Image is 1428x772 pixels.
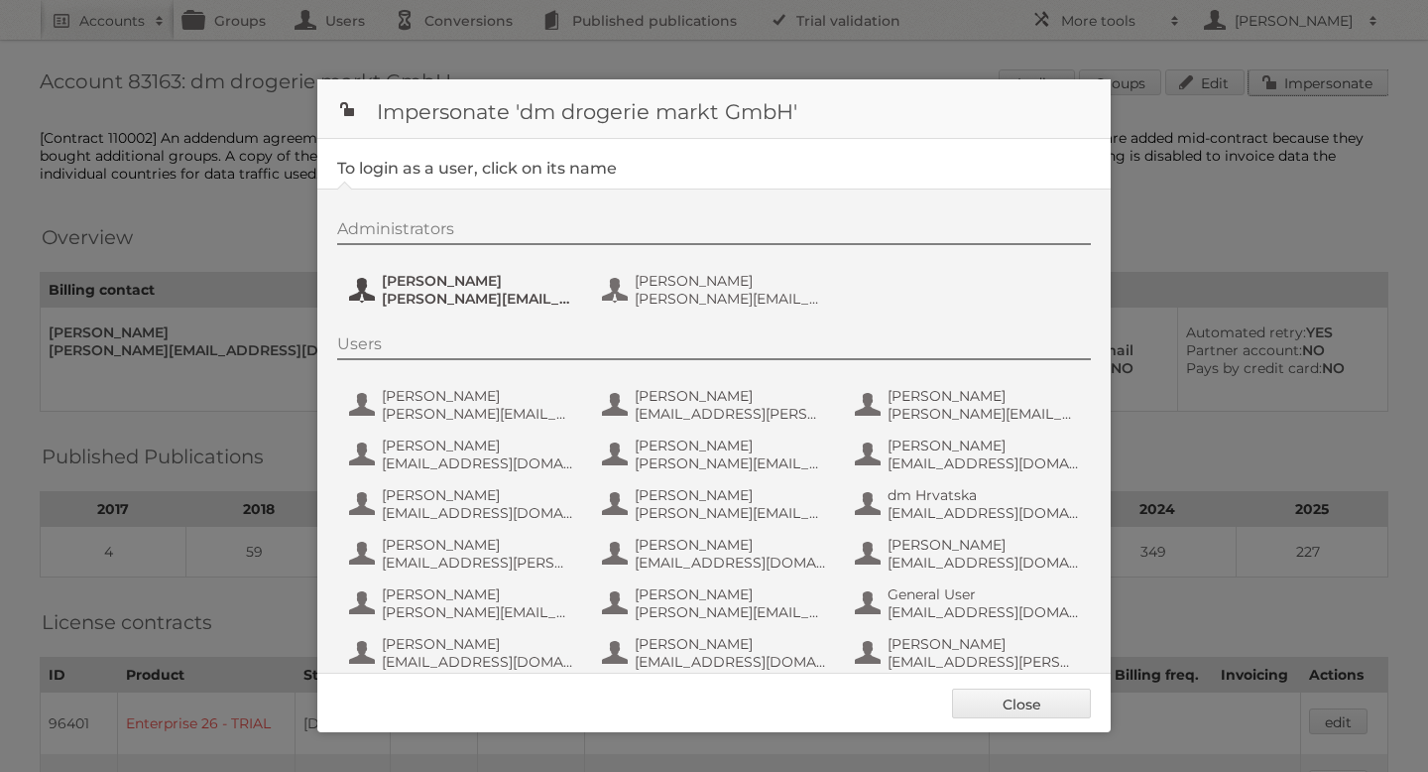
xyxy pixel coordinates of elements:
[888,536,1080,554] span: [PERSON_NAME]
[382,653,574,671] span: [EMAIL_ADDRESS][DOMAIN_NAME]
[635,653,827,671] span: [EMAIL_ADDRESS][DOMAIN_NAME]
[888,454,1080,472] span: [EMAIL_ADDRESS][DOMAIN_NAME]
[888,603,1080,621] span: [EMAIL_ADDRESS][DOMAIN_NAME]
[888,504,1080,522] span: [EMAIL_ADDRESS][DOMAIN_NAME]
[853,484,1086,524] button: dm Hrvatska [EMAIL_ADDRESS][DOMAIN_NAME]
[635,554,827,572] span: [EMAIL_ADDRESS][DOMAIN_NAME]
[382,454,574,472] span: [EMAIL_ADDRESS][DOMAIN_NAME]
[382,437,574,454] span: [PERSON_NAME]
[337,334,1091,360] div: Users
[347,385,580,425] button: [PERSON_NAME] [PERSON_NAME][EMAIL_ADDRESS][DOMAIN_NAME]
[382,272,574,290] span: [PERSON_NAME]
[317,79,1111,139] h1: Impersonate 'dm drogerie markt GmbH'
[347,270,580,310] button: [PERSON_NAME] [PERSON_NAME][EMAIL_ADDRESS][PERSON_NAME][DOMAIN_NAME]
[337,219,1091,245] div: Administrators
[382,290,574,308] span: [PERSON_NAME][EMAIL_ADDRESS][PERSON_NAME][DOMAIN_NAME]
[600,534,833,574] button: [PERSON_NAME] [EMAIL_ADDRESS][DOMAIN_NAME]
[635,437,827,454] span: [PERSON_NAME]
[635,585,827,603] span: [PERSON_NAME]
[635,536,827,554] span: [PERSON_NAME]
[888,635,1080,653] span: [PERSON_NAME]
[888,387,1080,405] span: [PERSON_NAME]
[347,435,580,474] button: [PERSON_NAME] [EMAIL_ADDRESS][DOMAIN_NAME]
[888,653,1080,671] span: [EMAIL_ADDRESS][PERSON_NAME][DOMAIN_NAME]
[600,484,833,524] button: [PERSON_NAME] [PERSON_NAME][EMAIL_ADDRESS][DOMAIN_NAME]
[635,272,827,290] span: [PERSON_NAME]
[600,633,833,673] button: [PERSON_NAME] [EMAIL_ADDRESS][DOMAIN_NAME]
[347,583,580,623] button: [PERSON_NAME] [PERSON_NAME][EMAIL_ADDRESS][DOMAIN_NAME]
[952,689,1091,718] a: Close
[382,536,574,554] span: [PERSON_NAME]
[853,385,1086,425] button: [PERSON_NAME] [PERSON_NAME][EMAIL_ADDRESS][PERSON_NAME][DOMAIN_NAME]
[888,554,1080,572] span: [EMAIL_ADDRESS][DOMAIN_NAME]
[635,486,827,504] span: [PERSON_NAME]
[888,486,1080,504] span: dm Hrvatska
[635,405,827,423] span: [EMAIL_ADDRESS][PERSON_NAME][DOMAIN_NAME]
[600,435,833,474] button: [PERSON_NAME] [PERSON_NAME][EMAIL_ADDRESS][PERSON_NAME][DOMAIN_NAME]
[600,583,833,623] button: [PERSON_NAME] [PERSON_NAME][EMAIL_ADDRESS][DOMAIN_NAME]
[888,405,1080,423] span: [PERSON_NAME][EMAIL_ADDRESS][PERSON_NAME][DOMAIN_NAME]
[382,635,574,653] span: [PERSON_NAME]
[600,385,833,425] button: [PERSON_NAME] [EMAIL_ADDRESS][PERSON_NAME][DOMAIN_NAME]
[635,603,827,621] span: [PERSON_NAME][EMAIL_ADDRESS][DOMAIN_NAME]
[382,554,574,572] span: [EMAIL_ADDRESS][PERSON_NAME][DOMAIN_NAME]
[347,633,580,673] button: [PERSON_NAME] [EMAIL_ADDRESS][DOMAIN_NAME]
[337,159,617,178] legend: To login as a user, click on its name
[382,486,574,504] span: [PERSON_NAME]
[853,633,1086,673] button: [PERSON_NAME] [EMAIL_ADDRESS][PERSON_NAME][DOMAIN_NAME]
[347,484,580,524] button: [PERSON_NAME] [EMAIL_ADDRESS][DOMAIN_NAME]
[635,454,827,472] span: [PERSON_NAME][EMAIL_ADDRESS][PERSON_NAME][DOMAIN_NAME]
[853,583,1086,623] button: General User [EMAIL_ADDRESS][DOMAIN_NAME]
[853,435,1086,474] button: [PERSON_NAME] [EMAIL_ADDRESS][DOMAIN_NAME]
[853,534,1086,574] button: [PERSON_NAME] [EMAIL_ADDRESS][DOMAIN_NAME]
[347,534,580,574] button: [PERSON_NAME] [EMAIL_ADDRESS][PERSON_NAME][DOMAIN_NAME]
[888,437,1080,454] span: [PERSON_NAME]
[382,387,574,405] span: [PERSON_NAME]
[382,603,574,621] span: [PERSON_NAME][EMAIL_ADDRESS][DOMAIN_NAME]
[635,387,827,405] span: [PERSON_NAME]
[635,504,827,522] span: [PERSON_NAME][EMAIL_ADDRESS][DOMAIN_NAME]
[635,635,827,653] span: [PERSON_NAME]
[382,585,574,603] span: [PERSON_NAME]
[600,270,833,310] button: [PERSON_NAME] [PERSON_NAME][EMAIL_ADDRESS][PERSON_NAME][DOMAIN_NAME]
[635,290,827,308] span: [PERSON_NAME][EMAIL_ADDRESS][PERSON_NAME][DOMAIN_NAME]
[888,585,1080,603] span: General User
[382,504,574,522] span: [EMAIL_ADDRESS][DOMAIN_NAME]
[382,405,574,423] span: [PERSON_NAME][EMAIL_ADDRESS][DOMAIN_NAME]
